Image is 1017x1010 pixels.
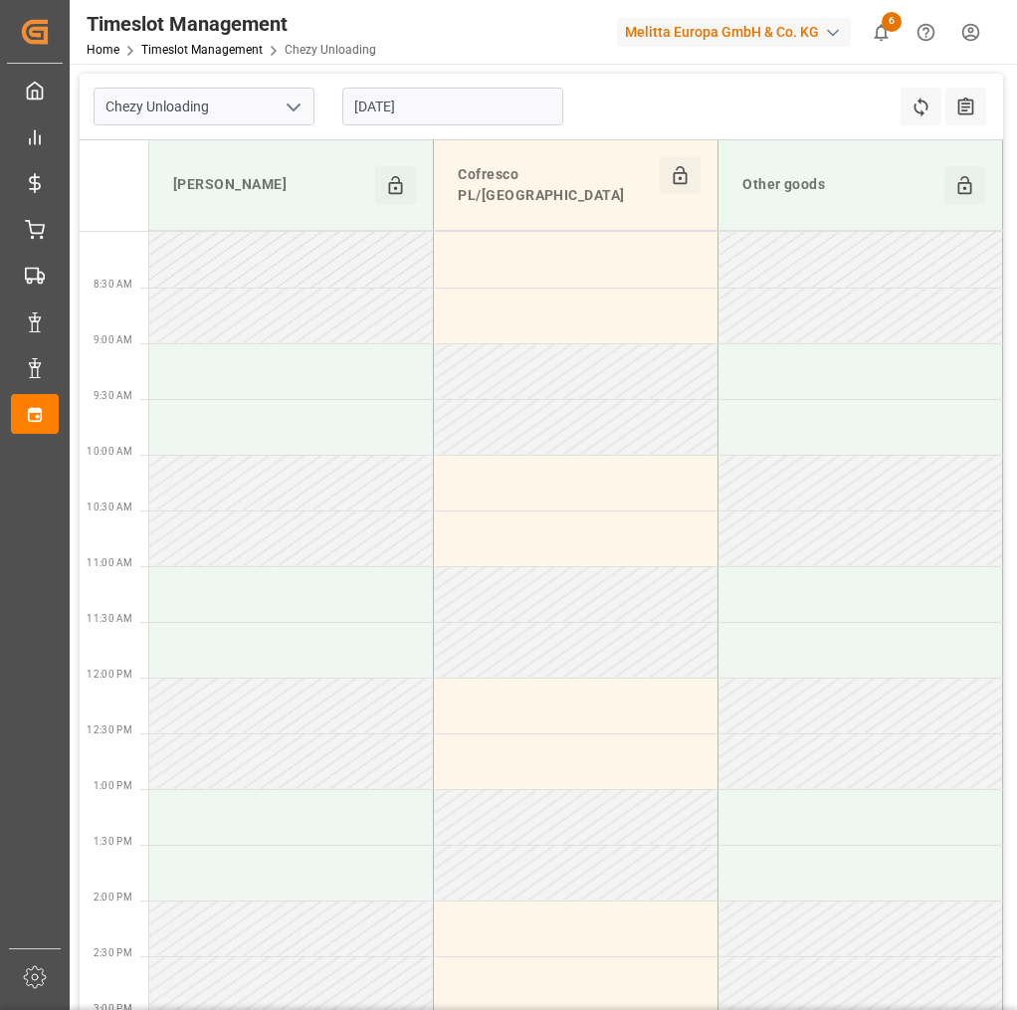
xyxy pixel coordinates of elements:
[450,156,660,214] div: Cofresco PL/[GEOGRAPHIC_DATA]
[87,557,132,568] span: 11:00 AM
[87,9,376,39] div: Timeslot Management
[94,947,132,958] span: 2:30 PM
[278,92,307,122] button: open menu
[94,780,132,791] span: 1:00 PM
[94,892,132,903] span: 2:00 PM
[94,390,132,401] span: 9:30 AM
[87,43,119,57] a: Home
[94,836,132,847] span: 1:30 PM
[882,12,902,32] span: 6
[94,279,132,290] span: 8:30 AM
[87,502,132,512] span: 10:30 AM
[94,88,314,125] input: Type to search/select
[87,669,132,680] span: 12:00 PM
[617,18,851,47] div: Melitta Europa GmbH & Co. KG
[87,613,132,624] span: 11:30 AM
[87,724,132,735] span: 12:30 PM
[904,10,948,55] button: Help Center
[734,166,944,204] div: Other goods
[617,13,859,51] button: Melitta Europa GmbH & Co. KG
[859,10,904,55] button: show 6 new notifications
[94,334,132,345] span: 9:00 AM
[165,166,375,204] div: [PERSON_NAME]
[87,446,132,457] span: 10:00 AM
[342,88,563,125] input: DD-MM-YYYY
[141,43,263,57] a: Timeslot Management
